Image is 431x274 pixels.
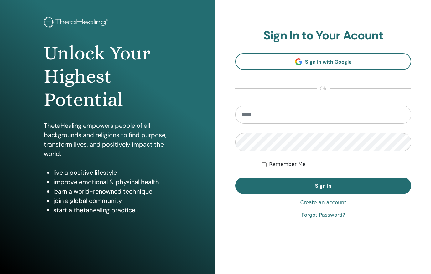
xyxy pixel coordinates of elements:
[53,177,172,187] li: improve emotional & physical health
[44,42,172,111] h1: Unlock Your Highest Potential
[53,205,172,215] li: start a thetahealing practice
[301,211,345,219] a: Forgot Password?
[305,59,352,65] span: Sign In with Google
[235,178,411,194] button: Sign In
[53,187,172,196] li: learn a world-renowned technique
[44,121,172,158] p: ThetaHealing empowers people of all backgrounds and religions to find purpose, transform lives, a...
[53,168,172,177] li: live a positive lifestyle
[53,196,172,205] li: join a global community
[315,183,331,189] span: Sign In
[300,199,346,206] a: Create an account
[235,28,411,43] h2: Sign In to Your Acount
[317,85,330,92] span: or
[262,161,411,168] div: Keep me authenticated indefinitely or until I manually logout
[269,161,306,168] label: Remember Me
[235,53,411,70] a: Sign In with Google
